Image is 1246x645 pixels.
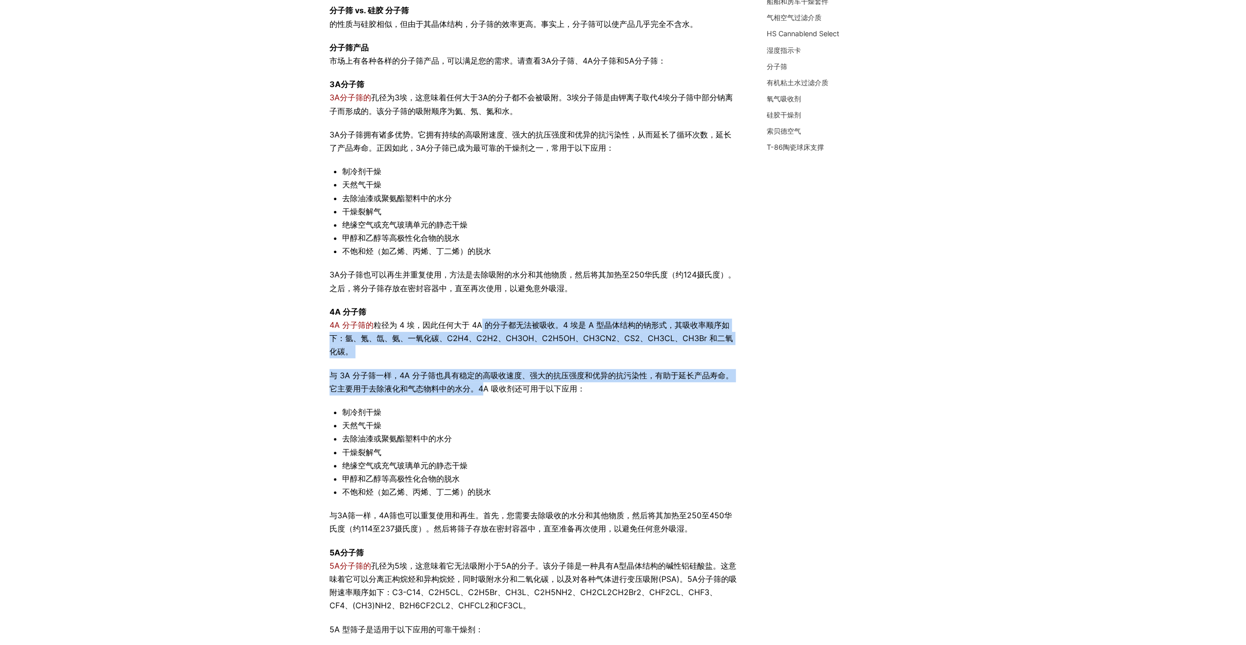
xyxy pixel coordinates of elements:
font: 天然气干燥 [342,180,381,189]
font: 市场上有各种各样的分子筛产品，可以满足您的需求。请查看3A分子筛、4A分子筛和5A分子筛： [329,56,666,66]
a: T-86陶瓷球床支撑 [767,143,824,151]
a: HS Cannablend Select [767,29,839,38]
font: 甲醇和乙醇等高极性化合物的脱水 [342,474,460,484]
a: 氧气吸收剂 [767,94,801,103]
a: 分子筛 [767,62,787,70]
font: 与3A筛一样，4A筛也可以重复使用和再生。首先，您需要去除吸收的水分和其他物质，然后将其加热至250至450华氏度（约114至237摄氏度）。然后将筛子存放在密封容器中，直至准备再次使用，以避免... [329,510,732,533]
a: 索贝德空气 [767,127,801,135]
font: 3A分子筛拥有诸多优势。它拥有持续的高吸附速度、强大的抗压强度和优异的抗污染性，从而延长了循环次数，延长了产品寿命。正因如此，3A分子筛已成为最可靠的干燥剂之一，常用于以下应用： [329,130,731,153]
font: 分子筛 vs. 硅胶 分子筛 [329,5,409,15]
font: 3A分子筛 [329,79,364,89]
a: 5A分子筛的 [329,561,371,571]
font: 分子筛产品 [329,43,369,52]
font: 不饱和烃（如乙烯、丙烯、丁二烯）的脱水 [342,487,491,497]
font: 的性质与硅胶相似，但由于其晶体结构，分子筛的效率更高。事实上，分子筛可以使产品几乎完全不含水。 [329,19,698,29]
font: 与 3A 分子筛一样，4A 分子筛也具有稳定的高吸收速度、强大的抗压强度和优异的抗污染性，有助于延长产品寿命。它主要用于去除液化和气态物料中的水分。4A 吸收剂还可用于以下应用： [329,370,733,393]
font: 干燥裂解气 [342,207,381,216]
font: 去除油漆或聚氨酯塑料中的水分 [342,193,452,203]
font: 制冷剂干燥 [342,407,381,417]
font: 孔径为3埃，这意味着任何大于3A的分子都不会被吸附。3埃分子筛是由钾离子取代4埃分子筛中部分钠离子而形成的。该分子筛的吸附顺序为氦、氖、氮和水。 [329,92,733,115]
font: 孔径为5埃，这意味着它无法吸附小于5A的分子。该分子筛是一种具有A型晶体结构的碱性铝硅酸盐。这意味着它可以分离正构烷烃和异构烷烃，同时吸附水分和二氧化碳，以及对各种气体进行变压吸附(PSA)。5... [329,561,737,611]
a: 3A分子筛的 [329,92,371,102]
a: 有机粘土水过滤介质 [767,78,828,87]
a: 湿度指示卡 [767,46,801,54]
font: 绝缘空气或充气玻璃单元的静态干燥 [342,461,468,470]
font: 制冷剂干燥 [342,166,381,176]
font: 干燥裂解气 [342,447,381,457]
font: 去除油漆或聚氨酯塑料中的水分 [342,434,452,443]
font: 甲醇和乙醇等高极性化合物的脱水 [342,233,460,243]
font: 不饱和烃（如乙烯、丙烯、丁二烯）的脱水 [342,246,491,256]
font: 天然气干燥 [342,420,381,430]
a: 4A 分子筛的 [329,320,374,330]
font: 5A分子筛 [329,548,364,557]
font: 4A 分子筛 [329,307,366,317]
font: 5A 型筛子是适用于以下应用的可靠干燥剂： [329,624,483,634]
a: 硅胶干燥剂 [767,111,801,119]
a: 气相空气过滤介质 [767,13,822,22]
font: 3A分子筛也可以再生并重复使用，方法是去除吸附的水分和其他物质，然后将其加热至250华氏度（约124摄氏度）。之后，将分子筛存放在密封容器中，直至再次使用，以避免意外吸湿。 [329,270,736,293]
font: 绝缘空气或充气玻璃单元的静态干燥 [342,220,468,230]
font: 粒径为 4 埃，因此任何大于 4A 的分子都无法被吸收。4 埃是 A 型晶体结构的钠形式，其吸收率顺序如下：氩、氪、氙、氨、一氧化碳、C2H4、C2H2、CH3OH、C2H5OH、CH3CN2、... [329,320,733,356]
